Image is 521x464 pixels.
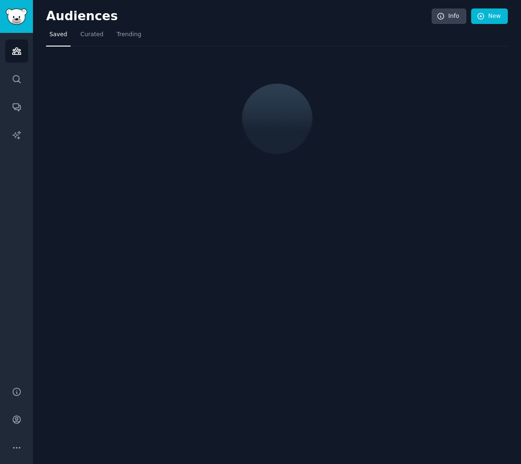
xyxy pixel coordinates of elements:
span: Saved [49,31,67,39]
a: Saved [46,27,71,47]
a: Info [432,8,466,24]
a: Trending [113,27,144,47]
span: Curated [80,31,104,39]
a: New [471,8,508,24]
a: Curated [77,27,107,47]
h2: Audiences [46,9,432,24]
img: GummySearch logo [6,8,27,25]
span: Trending [117,31,141,39]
